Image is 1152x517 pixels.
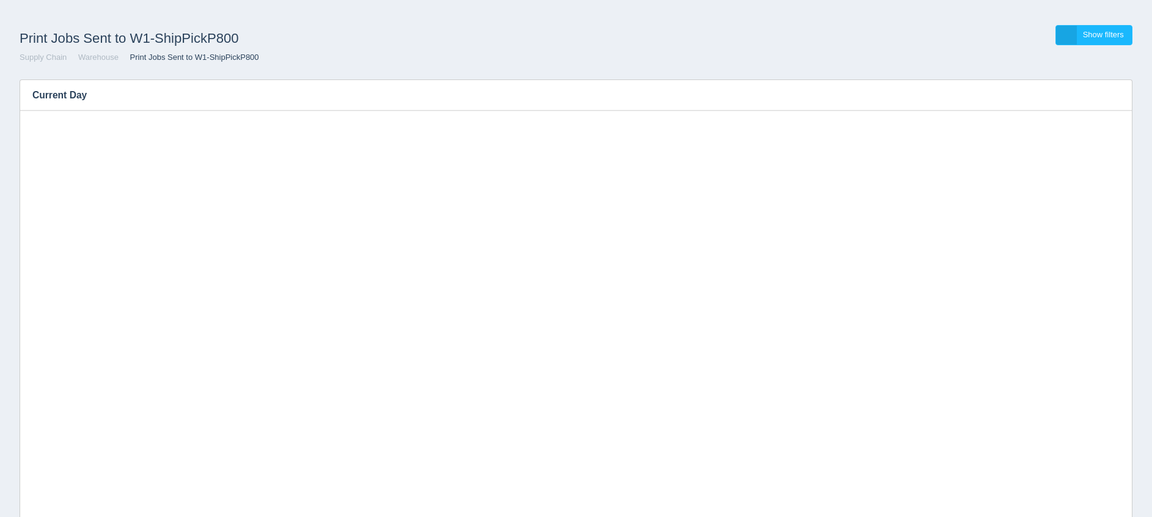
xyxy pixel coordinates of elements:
li: Print Jobs Sent to W1-ShipPickP800 [121,52,259,64]
a: Warehouse [78,53,119,62]
h3: Current Day [20,80,1113,111]
a: Supply Chain [20,53,67,62]
a: Show filters [1055,25,1132,45]
span: Show filters [1083,30,1124,39]
h1: Print Jobs Sent to W1-ShipPickP800 [20,25,576,52]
